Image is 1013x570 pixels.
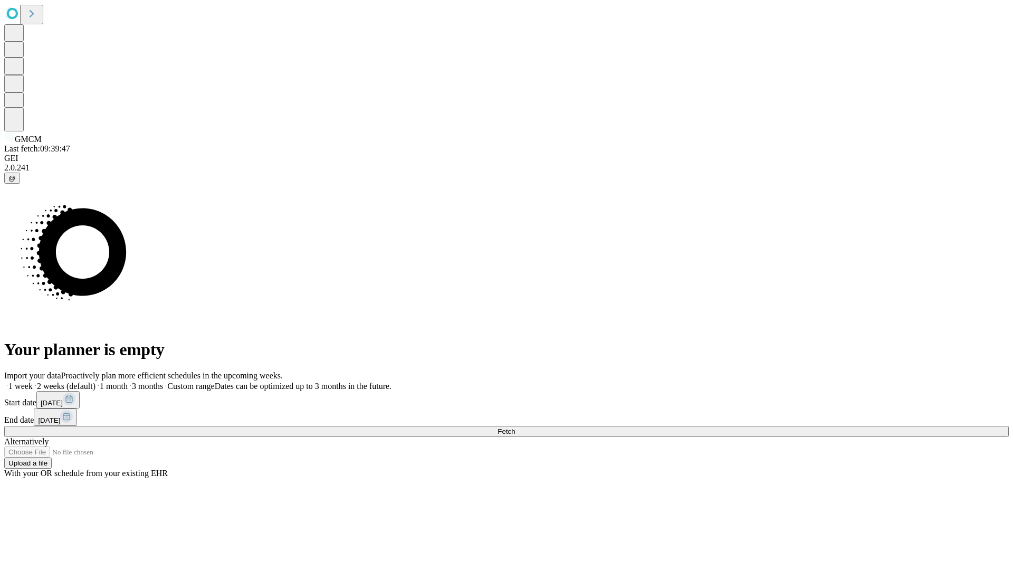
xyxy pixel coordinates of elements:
[4,163,1009,173] div: 2.0.241
[4,154,1009,163] div: GEI
[4,437,49,446] span: Alternatively
[34,408,77,426] button: [DATE]
[167,382,214,391] span: Custom range
[4,173,20,184] button: @
[8,174,16,182] span: @
[4,391,1009,408] div: Start date
[132,382,163,391] span: 3 months
[4,458,52,469] button: Upload a file
[4,340,1009,359] h1: Your planner is empty
[8,382,33,391] span: 1 week
[4,426,1009,437] button: Fetch
[100,382,128,391] span: 1 month
[4,408,1009,426] div: End date
[36,391,80,408] button: [DATE]
[4,371,61,380] span: Import your data
[4,469,168,478] span: With your OR schedule from your existing EHR
[37,382,95,391] span: 2 weeks (default)
[4,144,70,153] span: Last fetch: 09:39:47
[498,427,515,435] span: Fetch
[38,416,60,424] span: [DATE]
[41,399,63,407] span: [DATE]
[15,135,42,144] span: GMCM
[61,371,283,380] span: Proactively plan more efficient schedules in the upcoming weeks.
[215,382,391,391] span: Dates can be optimized up to 3 months in the future.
